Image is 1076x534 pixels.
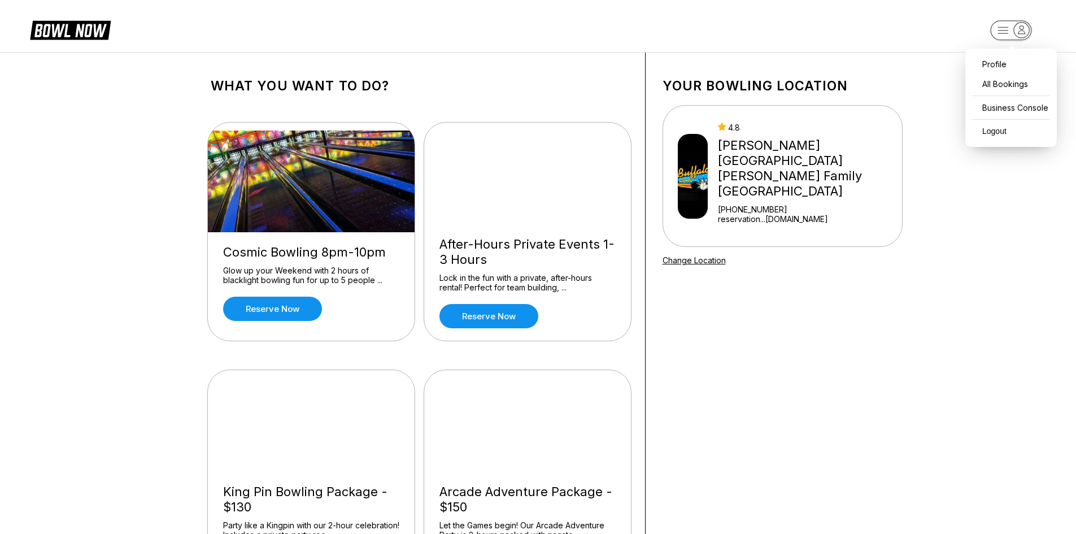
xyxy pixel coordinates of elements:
[439,304,538,328] a: Reserve now
[424,370,632,472] img: Arcade Adventure Package - $150
[971,74,1051,94] a: All Bookings
[971,121,1009,141] button: Logout
[208,370,416,472] img: King Pin Bowling Package - $130
[439,237,616,267] div: After-Hours Private Events 1-3 Hours
[439,484,616,515] div: Arcade Adventure Package - $150
[424,123,632,224] img: After-Hours Private Events 1-3 Hours
[211,78,628,94] h1: What you want to do?
[718,214,897,224] a: reservation...[DOMAIN_NAME]
[223,297,322,321] a: Reserve now
[208,131,416,232] img: Cosmic Bowling 8pm-10pm
[439,273,616,293] div: Lock in the fun with a private, after-hours rental! Perfect for team building, ...
[718,205,897,214] div: [PHONE_NUMBER]
[718,138,897,199] div: [PERSON_NAME][GEOGRAPHIC_DATA] [PERSON_NAME] Family [GEOGRAPHIC_DATA]
[663,255,726,265] a: Change Location
[223,484,399,515] div: King Pin Bowling Package - $130
[718,123,897,132] div: 4.8
[223,266,399,285] div: Glow up your Weekend with 2 hours of blacklight bowling fun for up to 5 people ...
[971,98,1051,118] a: Business Console
[678,134,708,219] img: Buffaloe Lanes Mebane Family Bowling Center
[223,245,399,260] div: Cosmic Bowling 8pm-10pm
[971,54,1051,74] a: Profile
[663,78,903,94] h1: Your bowling location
